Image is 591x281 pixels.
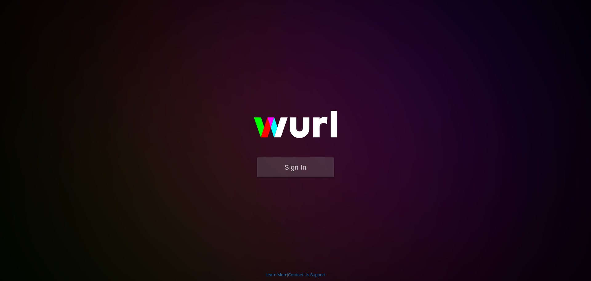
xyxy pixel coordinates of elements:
img: wurl-logo-on-black-223613ac3d8ba8fe6dc639794a292ebdb59501304c7dfd60c99c58986ef67473.svg [234,97,357,157]
a: Support [310,272,326,277]
a: Contact Us [288,272,309,277]
button: Sign In [257,157,334,177]
div: | | [266,272,326,278]
a: Learn More [266,272,287,277]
